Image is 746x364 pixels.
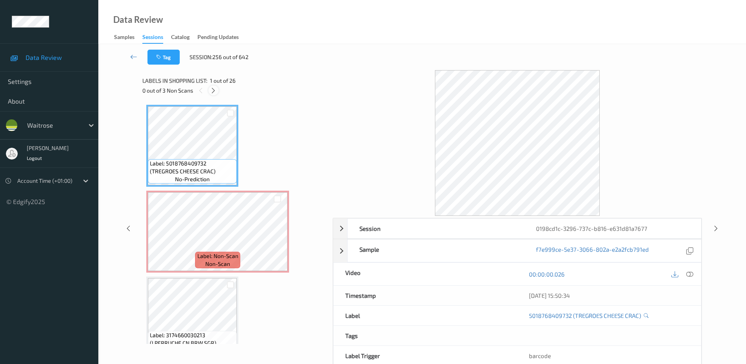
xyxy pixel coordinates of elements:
[333,306,518,325] div: Label
[114,32,142,43] a: Samples
[333,263,518,285] div: Video
[190,53,212,61] span: Session:
[529,312,641,319] a: 5018768409732 (TREGROES CHEESE CRAC)
[171,32,197,43] a: Catalog
[210,77,236,85] span: 1 out of 26
[197,33,239,43] div: Pending Updates
[142,85,327,95] div: 0 out of 3 Non Scans
[142,33,163,44] div: Sessions
[150,160,235,175] span: Label: 5018768409732 (TREGROES CHEESE CRAC)
[333,286,518,305] div: Timestamp
[205,260,230,268] span: non-scan
[175,175,210,183] span: no-prediction
[147,50,180,65] button: Tag
[142,77,207,85] span: Labels in shopping list:
[114,33,134,43] div: Samples
[524,219,701,238] div: 0198cd1c-3296-737c-b816-e631d81a7677
[113,16,163,24] div: Data Review
[212,53,249,61] span: 256 out of 642
[333,239,702,262] div: Samplef7e999ce-5e37-3066-802a-e2a2fcb791ed
[348,240,525,262] div: Sample
[529,292,689,299] div: [DATE] 15:50:34
[333,326,518,345] div: Tags
[197,252,238,260] span: Label: Non-Scan
[197,32,247,43] a: Pending Updates
[529,270,565,278] a: 00:00:00.026
[536,245,649,256] a: f7e999ce-5e37-3066-802a-e2a2fcb791ed
[150,331,235,347] span: Label: 3174660030213 (LPERRUCHE CN BRW SGR)
[171,33,190,43] div: Catalog
[333,218,702,239] div: Session0198cd1c-3296-737c-b816-e631d81a7677
[348,219,525,238] div: Session
[142,32,171,44] a: Sessions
